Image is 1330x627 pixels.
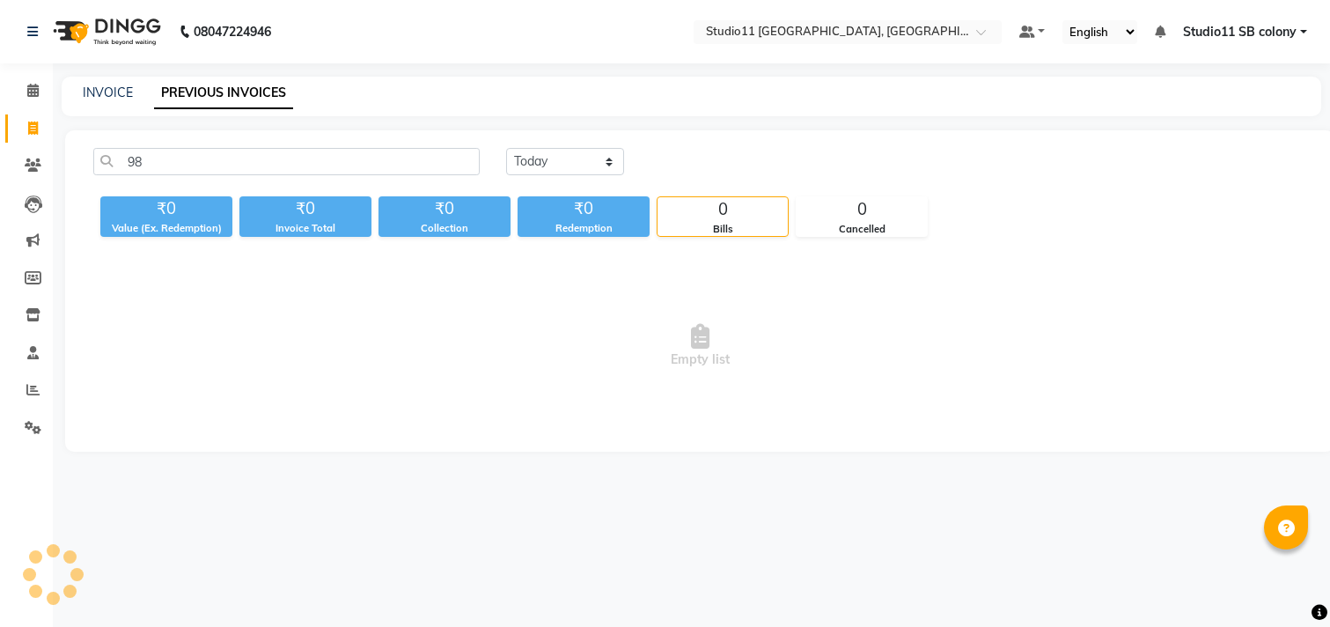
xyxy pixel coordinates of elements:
div: Value (Ex. Redemption) [100,221,232,236]
b: 08047224946 [194,7,271,56]
div: Cancelled [797,222,927,237]
div: ₹0 [100,196,232,221]
div: Bills [658,222,788,237]
div: 0 [658,197,788,222]
iframe: chat widget [1256,557,1312,609]
div: Collection [378,221,511,236]
div: Redemption [518,221,650,236]
a: INVOICE [83,85,133,100]
input: Search by Name/Mobile/Email/Invoice No [93,148,480,175]
div: ₹0 [518,196,650,221]
span: Empty list [93,258,1306,434]
img: logo [45,7,165,56]
div: Invoice Total [239,221,371,236]
span: Studio11 SB colony [1183,23,1297,41]
div: ₹0 [239,196,371,221]
div: ₹0 [378,196,511,221]
a: PREVIOUS INVOICES [154,77,293,109]
div: 0 [797,197,927,222]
